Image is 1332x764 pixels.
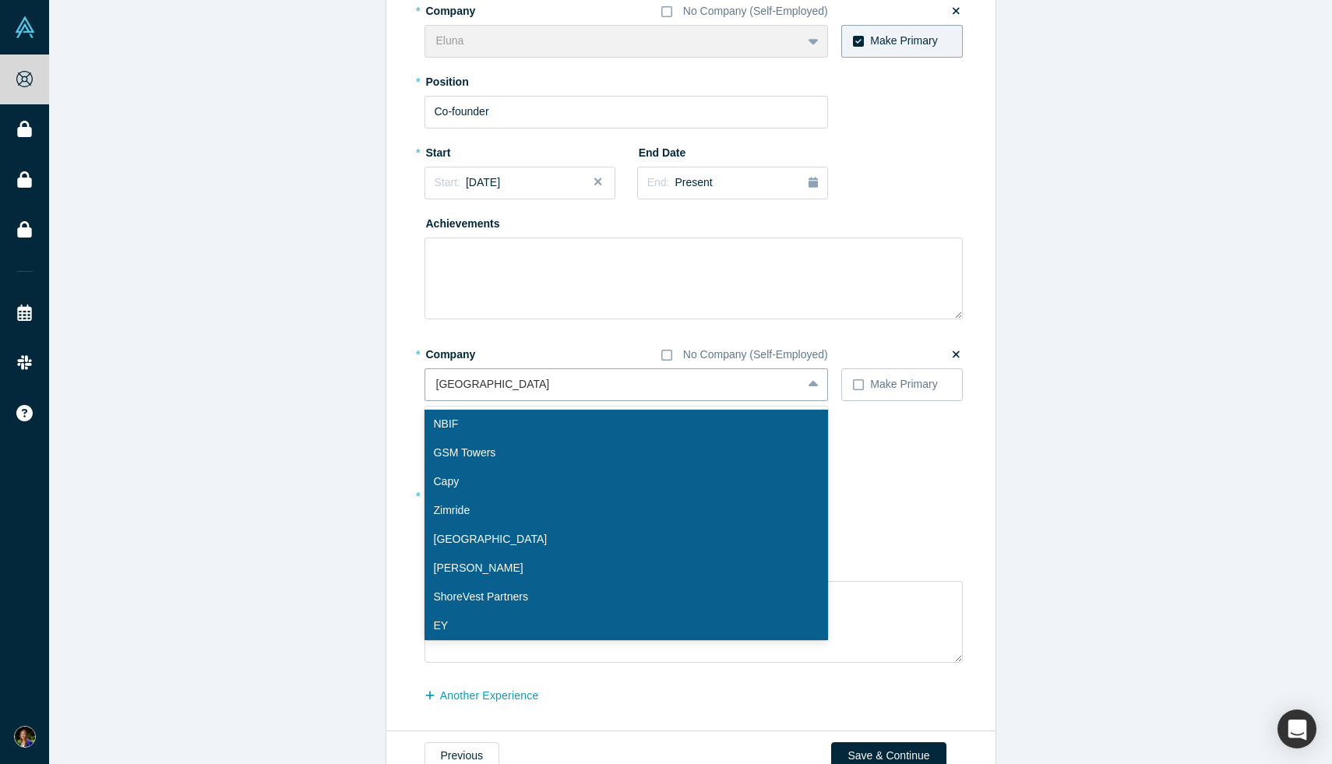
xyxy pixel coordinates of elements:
[14,726,36,748] img: Hannah Lipman's Account
[425,139,512,161] label: Start
[466,176,500,188] span: [DATE]
[425,341,512,363] label: Company
[870,33,937,49] div: Make Primary
[425,583,828,611] div: ShoreVest Partners
[425,682,555,709] button: another Experience
[425,554,828,583] div: [PERSON_NAME]
[683,3,828,19] div: No Company (Self-Employed)
[425,525,828,554] div: [GEOGRAPHIC_DATA]
[425,611,828,640] div: EY
[425,96,828,129] input: Sales Manager
[425,438,828,467] div: GSM Towers
[425,467,828,496] div: Capy
[870,376,937,393] div: Make Primary
[425,410,828,438] div: NBIF
[425,496,828,525] div: Zimride
[425,210,512,232] label: Achievements
[683,347,828,363] div: No Company (Self-Employed)
[592,167,615,199] button: Close
[637,139,724,161] label: End Date
[647,176,670,188] span: End:
[14,16,36,38] img: Alchemist Vault Logo
[675,176,712,188] span: Present
[637,167,828,199] button: End:Present
[435,176,460,188] span: Start:
[425,167,615,199] button: Start:[DATE]
[425,69,512,90] label: Position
